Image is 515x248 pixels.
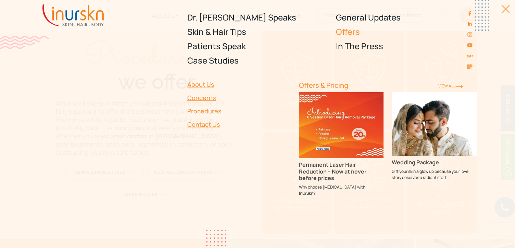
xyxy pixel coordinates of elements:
img: Permanent Laser Hair Reduction – Now at never before prices [299,92,384,158]
img: youtube [467,42,473,48]
img: Skin-and-Hair-Clinic [467,65,473,69]
a: Contact Us [187,118,291,131]
img: sejal-saheta-dermatologist [466,53,473,59]
img: Wedding Package [392,92,477,156]
a: Offers [336,25,477,39]
img: linkedin [467,21,473,27]
p: Gift your skin a glow up because your love story deserves a radiant start [392,168,477,181]
h3: Wedding Package [392,159,477,166]
p: Why choose [MEDICAL_DATA] with InUrSkn? [299,184,384,196]
img: facebook [467,11,473,16]
a: Patients Speak [187,39,328,53]
img: orange-rightarrow [455,84,463,88]
a: Concerns [187,91,291,105]
a: Procedures [187,105,291,118]
a: View ALl [438,83,463,89]
a: About Us [187,78,291,91]
a: In The Press [336,39,477,53]
a: General Updates [336,10,477,25]
img: instagram [467,32,473,37]
h3: Permanent Laser Hair Reduction – Now at never before prices [299,162,384,181]
a: Case Studies [187,53,328,68]
a: Dr. [PERSON_NAME] Speaks [187,10,328,25]
h6: Offers & Pricing [299,81,430,89]
img: inurskn-logo [42,4,104,26]
a: Skin & Hair Tips [187,25,328,39]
